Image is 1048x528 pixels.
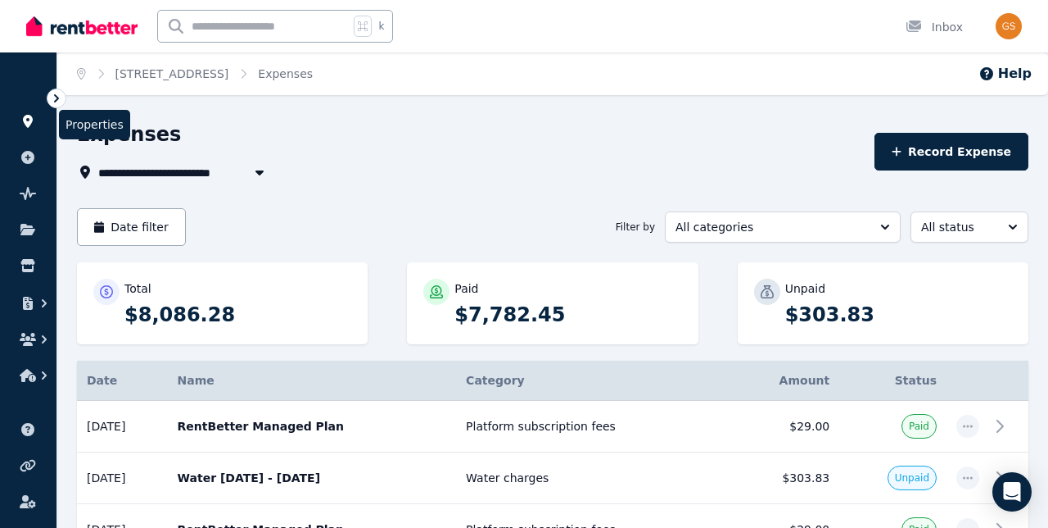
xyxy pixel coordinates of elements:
th: Category [456,361,719,401]
p: Water [DATE] - [DATE] [178,470,447,486]
th: Date [77,361,168,401]
p: RentBetter Managed Plan [178,418,447,435]
span: Paid [909,420,929,433]
td: Platform subscription fees [456,401,719,453]
nav: Breadcrumb [57,52,332,95]
div: Open Intercom Messenger [992,472,1032,512]
button: Date filter [77,208,186,246]
button: All categories [665,212,901,243]
th: Amount [719,361,840,401]
span: All categories [675,219,867,235]
td: Water charges [456,453,719,504]
p: $303.83 [785,302,1012,328]
button: Record Expense [874,133,1028,171]
span: Filter by [616,221,655,234]
button: Help [978,64,1032,84]
td: $29.00 [719,401,840,453]
div: Inbox [906,19,963,35]
td: [DATE] [77,453,168,504]
a: [STREET_ADDRESS] [115,67,229,80]
button: All status [910,212,1028,243]
span: Unpaid [895,471,929,485]
p: Unpaid [785,280,825,297]
span: k [378,20,384,33]
span: All status [921,219,995,235]
span: Properties [65,116,124,133]
p: Paid [454,280,478,297]
th: Status [839,361,946,401]
td: $303.83 [719,453,840,504]
th: Name [168,361,457,401]
p: $8,086.28 [124,302,351,328]
p: Total [124,280,151,297]
p: $7,782.45 [454,302,681,328]
a: Expenses [258,67,313,80]
img: Gurjeet Singh [996,13,1022,39]
img: RentBetter [26,14,138,39]
td: [DATE] [77,401,168,453]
